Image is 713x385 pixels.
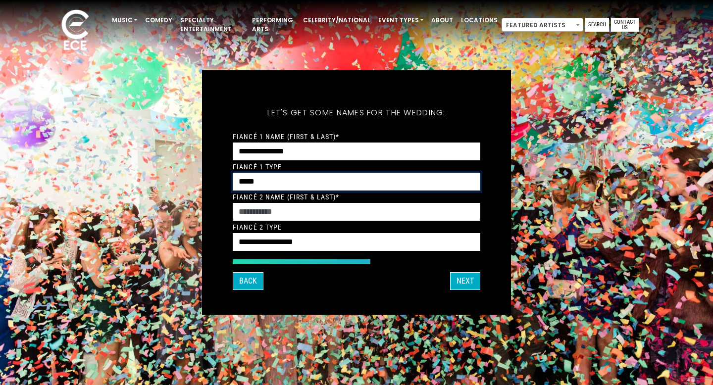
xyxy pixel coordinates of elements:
a: Music [108,12,141,29]
span: Featured Artists [502,18,583,32]
a: Event Types [374,12,427,29]
a: Contact Us [611,18,639,32]
a: Celebrity/National [299,12,374,29]
button: Next [450,272,480,290]
a: Search [585,18,609,32]
a: Performing Arts [248,12,299,38]
button: Back [233,272,263,290]
h5: Let's get some names for the wedding: [233,95,480,131]
a: Comedy [141,12,176,29]
label: Fiancé 2 Type [233,223,282,232]
label: Fiancé 1 Name (First & Last)* [233,132,339,141]
a: Locations [457,12,502,29]
span: Featured Artists [502,18,583,32]
img: ece_new_logo_whitev2-1.png [51,7,100,55]
label: Fiancé 1 Type [233,162,282,171]
a: Specialty Entertainment [176,12,248,38]
a: About [427,12,457,29]
label: Fiancé 2 Name (First & Last)* [233,192,339,201]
